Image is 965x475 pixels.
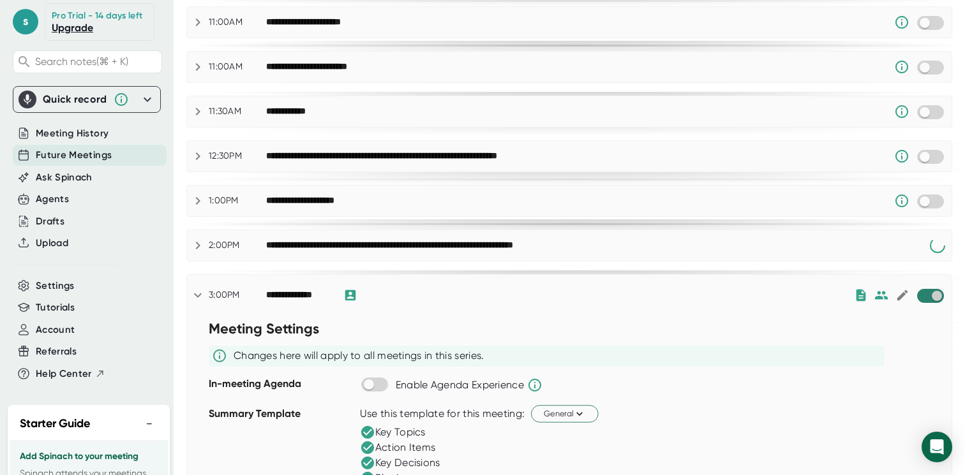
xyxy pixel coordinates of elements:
[527,377,542,393] svg: Spinach will help run the agenda and keep track of time
[36,192,69,207] button: Agents
[234,349,484,362] div: Changes here will apply to all meetings in this series.
[36,148,112,163] button: Future Meetings
[36,367,105,381] button: Help Center
[894,193,909,208] svg: Someone has manually disabled Spinach from this meeting.
[894,149,909,164] svg: Someone has manually disabled Spinach from this meeting.
[922,432,952,462] div: Open Intercom Messenger
[396,379,524,391] div: Enable Agenda Experience
[360,407,525,420] div: Use this template for this meeting:
[36,300,75,315] button: Tutorials
[360,455,440,471] div: Key Decisions
[894,15,909,30] svg: Someone has manually disabled Spinach from this meeting.
[36,367,92,381] span: Help Center
[360,425,426,440] div: Key Topics
[35,55,128,68] span: Search notes (⌘ + K)
[360,440,436,455] div: Action Items
[209,289,266,301] div: 3:00PM
[141,414,158,433] button: −
[209,240,266,251] div: 2:00PM
[43,93,107,106] div: Quick record
[36,344,77,359] button: Referrals
[36,126,108,141] button: Meeting History
[894,104,909,119] svg: Someone has manually disabled Spinach from this meeting.
[13,9,38,34] span: s
[20,415,90,432] h2: Starter Guide
[209,106,266,117] div: 11:30AM
[36,279,75,293] button: Settings
[19,87,155,112] div: Quick record
[36,236,68,251] button: Upload
[209,61,266,73] div: 11:00AM
[36,323,75,337] button: Account
[20,451,158,462] h3: Add Spinach to your meeting
[52,22,93,34] a: Upgrade
[544,407,586,420] span: General
[52,10,142,22] div: Pro Trial - 14 days left
[209,17,266,28] div: 11:00AM
[209,373,354,403] div: In-meeting Agenda
[531,405,599,422] button: General
[36,170,93,185] button: Ask Spinach
[209,316,354,346] div: Meeting Settings
[209,195,266,207] div: 1:00PM
[36,214,64,229] button: Drafts
[209,150,266,162] div: 12:30PM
